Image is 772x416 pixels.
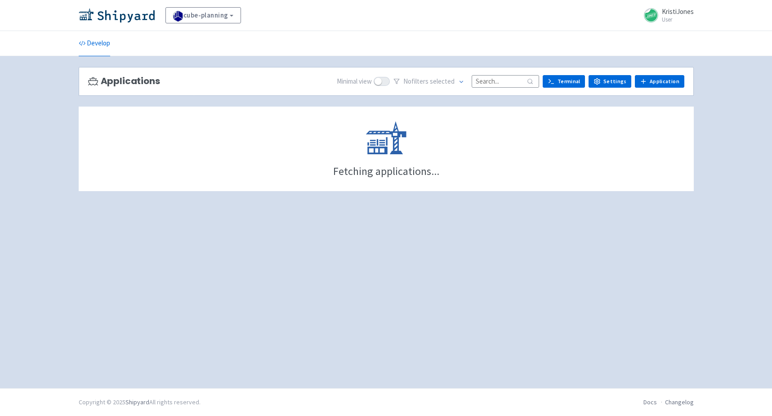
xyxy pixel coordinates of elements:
small: User [662,17,694,22]
a: Develop [79,31,110,56]
img: Shipyard logo [79,8,155,22]
span: KristiJones [662,7,694,16]
span: Minimal view [337,76,372,87]
a: KristiJones User [638,8,694,22]
div: Fetching applications... [333,166,439,177]
a: Changelog [665,398,694,406]
input: Search... [472,75,539,87]
span: selected [430,77,455,85]
h3: Applications [88,76,160,86]
a: cube-planning [165,7,241,23]
a: Shipyard [125,398,149,406]
span: No filter s [403,76,455,87]
a: Application [635,75,684,88]
a: Settings [589,75,631,88]
a: Docs [643,398,657,406]
div: Copyright © 2025 All rights reserved. [79,398,201,407]
a: Terminal [543,75,585,88]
